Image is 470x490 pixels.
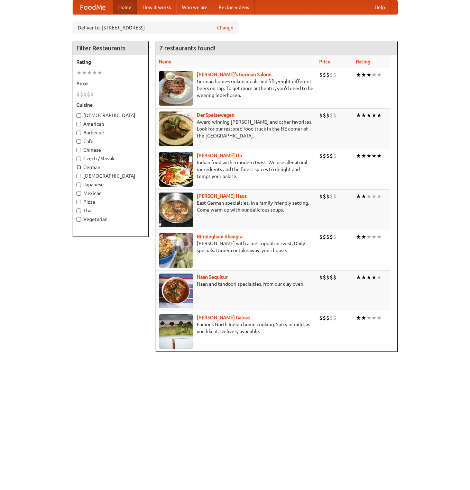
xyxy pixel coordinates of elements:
[319,314,323,322] li: $
[333,71,337,79] li: $
[197,72,271,77] b: [PERSON_NAME]'s German Saloon
[366,152,371,160] li: ★
[377,152,382,160] li: ★
[377,314,382,322] li: ★
[361,71,366,79] li: ★
[319,193,323,200] li: $
[159,45,215,51] ng-pluralize: 7 restaurants found!
[326,314,330,322] li: $
[76,101,145,108] h5: Cuisine
[319,59,331,64] a: Price
[76,129,145,136] label: Barbecue
[73,0,113,14] a: FoodMe
[319,112,323,119] li: $
[76,139,81,144] input: Cafe
[366,233,371,241] li: ★
[197,315,250,320] a: [PERSON_NAME] Galore
[366,112,371,119] li: ★
[159,159,314,180] p: Indian food with a modern twist. We use all-natural ingredients and the finest spices to delight ...
[319,71,323,79] li: $
[76,155,145,162] label: Czech / Slovak
[377,112,382,119] li: ★
[326,233,330,241] li: $
[87,90,90,98] li: $
[76,190,145,197] label: Mexican
[76,157,81,161] input: Czech / Slovak
[137,0,176,14] a: How it works
[82,69,87,77] li: ★
[73,21,239,34] div: Deliver to: [STREET_ADDRESS]
[361,193,366,200] li: ★
[76,90,80,98] li: $
[159,152,193,187] img: curryup.jpg
[159,78,314,99] p: German home-cooked meals and fifty-eight different beers on tap. To get more authentic, you'd nee...
[197,234,242,239] b: Birmingham Bhangra
[371,71,377,79] li: ★
[159,321,314,335] p: Famous North Indian home cooking. Spicy or mild, as you like it. Delivery available.
[333,112,337,119] li: $
[76,198,145,205] label: Pizza
[371,193,377,200] li: ★
[159,199,314,213] p: East German specialties, in a family-friendly setting. Come warm up with our delicious soups.
[159,112,193,146] img: speisewagen.jpg
[356,152,361,160] li: ★
[76,181,145,188] label: Japanese
[371,314,377,322] li: ★
[319,152,323,160] li: $
[80,90,83,98] li: $
[76,80,145,87] h5: Price
[217,24,233,31] a: Change
[361,112,366,119] li: ★
[356,193,361,200] li: ★
[323,274,326,281] li: $
[377,193,382,200] li: ★
[197,153,242,158] b: [PERSON_NAME] Up
[76,69,82,77] li: ★
[76,191,81,196] input: Mexican
[97,69,102,77] li: ★
[333,274,337,281] li: $
[356,112,361,119] li: ★
[361,274,366,281] li: ★
[87,69,92,77] li: ★
[83,90,87,98] li: $
[76,172,145,179] label: [DEMOGRAPHIC_DATA]
[76,121,145,127] label: American
[326,112,330,119] li: $
[197,274,228,280] a: Naan Sequitur
[176,0,213,14] a: Who we are
[323,314,326,322] li: $
[371,152,377,160] li: ★
[356,71,361,79] li: ★
[356,233,361,241] li: ★
[159,240,314,254] p: [PERSON_NAME] with a metropolitan twist. Daily specials. Dine-in or takeaway, you choose.
[76,216,145,223] label: Vegetarian
[356,314,361,322] li: ★
[377,274,382,281] li: ★
[326,193,330,200] li: $
[159,193,193,227] img: kohlhaus.jpg
[159,71,193,106] img: esthers.jpg
[330,152,333,160] li: $
[197,193,247,199] b: [PERSON_NAME] Haus
[361,314,366,322] li: ★
[323,152,326,160] li: $
[330,71,333,79] li: $
[159,280,314,287] p: Naan and tandoori specialties, from our clay oven.
[366,274,371,281] li: ★
[319,274,323,281] li: $
[323,233,326,241] li: $
[330,193,333,200] li: $
[197,112,234,118] a: Der Speisewagen
[76,207,145,214] label: Thai
[330,112,333,119] li: $
[76,164,145,171] label: German
[366,193,371,200] li: ★
[76,59,145,65] h5: Rating
[76,182,81,187] input: Japanese
[76,200,81,204] input: Pizza
[366,314,371,322] li: ★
